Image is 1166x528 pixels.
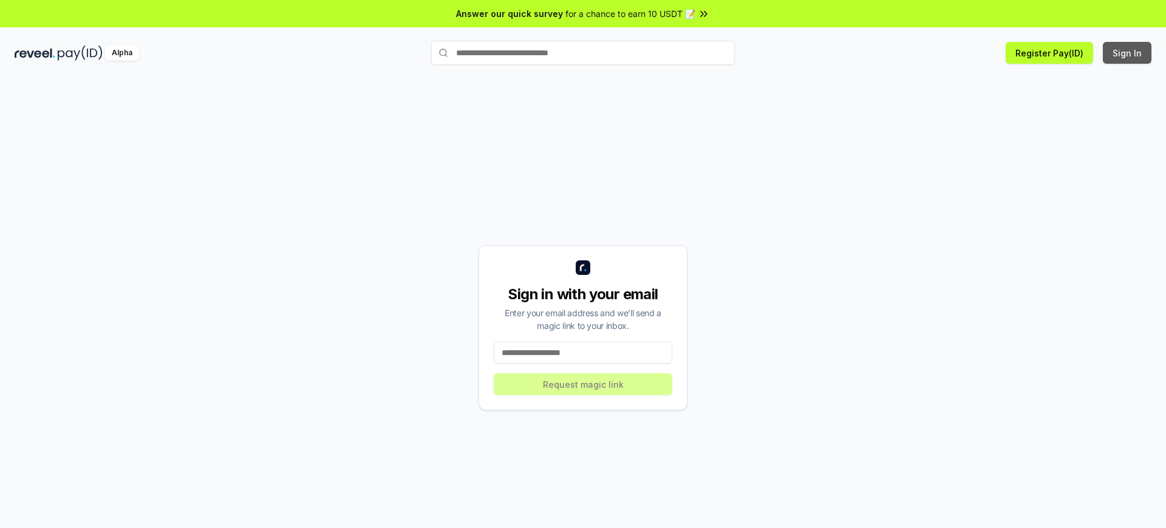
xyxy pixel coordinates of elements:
button: Register Pay(ID) [1006,42,1093,64]
img: logo_small [576,260,590,275]
span: Answer our quick survey [456,7,563,20]
div: Alpha [105,46,139,61]
span: for a chance to earn 10 USDT 📝 [565,7,695,20]
img: reveel_dark [15,46,55,61]
div: Enter your email address and we’ll send a magic link to your inbox. [494,306,672,332]
div: Sign in with your email [494,285,672,304]
button: Sign In [1103,42,1151,64]
img: pay_id [58,46,103,61]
